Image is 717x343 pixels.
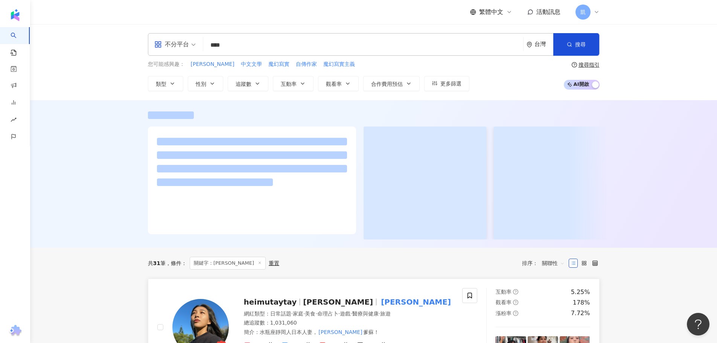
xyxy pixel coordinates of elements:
[496,310,511,316] span: 漲粉率
[244,328,379,336] span: 簡介 ：
[9,9,21,21] img: logo icon
[513,300,518,305] span: question-circle
[244,297,297,306] span: heimutaytay
[190,257,266,270] span: 關鍵字：[PERSON_NAME]
[340,311,350,317] span: 遊戲
[379,311,380,317] span: ·
[154,38,189,50] div: 不分平台
[273,76,314,91] button: 互動率
[371,81,403,87] span: 合作費用預估
[338,311,340,317] span: ·
[527,42,532,47] span: environment
[363,76,420,91] button: 合作費用預估
[534,41,553,47] div: 台灣
[575,41,586,47] span: 搜尋
[323,60,355,69] button: 魔幻寫實主義
[241,61,262,68] span: 中文文學
[8,325,23,337] img: chrome extension
[553,33,599,56] button: 搜尋
[352,311,379,317] span: 醫療與健康
[571,288,590,296] div: 5.25%
[573,299,590,307] div: 178%
[269,260,279,266] div: 重置
[542,257,565,269] span: 關聯性
[513,311,518,316] span: question-circle
[323,61,355,68] span: 魔幻寫實主義
[350,311,352,317] span: ·
[424,76,469,91] button: 更多篩選
[268,60,290,69] button: 魔幻寫實
[148,61,185,68] span: 您可能感興趣：
[244,310,454,318] div: 網紅類型 ：
[11,27,26,56] a: search
[148,76,183,91] button: 類型
[536,8,560,15] span: 活動訊息
[241,60,262,69] button: 中文文學
[513,289,518,294] span: question-circle
[11,112,17,129] span: rise
[317,311,338,317] span: 命理占卜
[303,297,373,306] span: [PERSON_NAME]
[148,260,166,266] div: 共 筆
[281,81,297,87] span: 互動率
[190,60,235,69] button: [PERSON_NAME]
[363,329,379,335] span: 爹蘇！
[228,76,268,91] button: 追蹤數
[571,309,590,317] div: 7.72%
[244,319,454,327] div: 總追蹤數 ： 1,031,060
[440,81,461,87] span: 更多篩選
[522,257,569,269] div: 排序：
[270,311,291,317] span: 日常話題
[260,329,318,335] span: 水瓶座靜岡人日本人妻，
[315,311,317,317] span: ·
[496,299,511,305] span: 觀看率
[293,311,303,317] span: 家庭
[572,62,577,67] span: question-circle
[687,313,709,335] iframe: Help Scout Beacon - Open
[191,61,234,68] span: [PERSON_NAME]
[236,81,251,87] span: 追蹤數
[153,260,160,266] span: 31
[326,81,342,87] span: 觀看率
[479,8,503,16] span: 繁體中文
[305,311,315,317] span: 美食
[318,76,359,91] button: 觀看率
[295,60,317,69] button: 自傳作家
[318,328,364,336] mark: [PERSON_NAME]
[291,311,293,317] span: ·
[196,81,206,87] span: 性別
[296,61,317,68] span: 自傳作家
[156,81,166,87] span: 類型
[580,8,586,16] span: 凱
[188,76,223,91] button: 性別
[154,41,162,48] span: appstore
[496,289,511,295] span: 互動率
[380,311,391,317] span: 旅遊
[166,260,187,266] span: 條件 ：
[268,61,289,68] span: 魔幻寫實
[578,62,600,68] div: 搜尋指引
[303,311,305,317] span: ·
[379,296,452,308] mark: [PERSON_NAME]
